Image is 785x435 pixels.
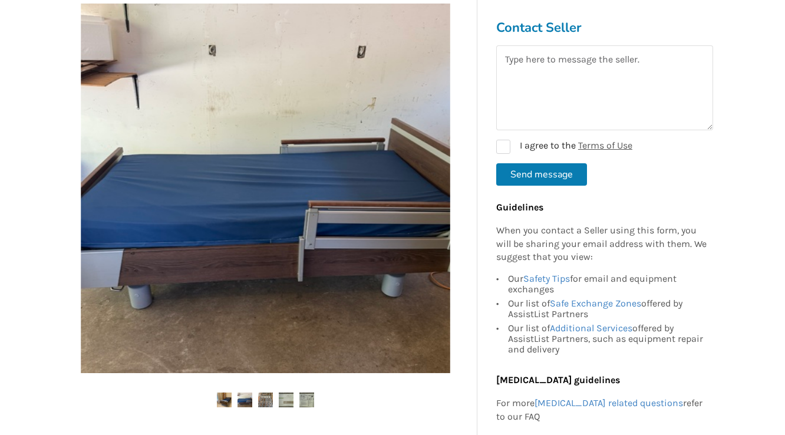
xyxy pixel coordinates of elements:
div: Our list of offered by AssistList Partners [508,297,707,322]
img: health care bed and mattress-hospital bed-bedroom equipment-north vancouver-assistlist-listing [299,393,314,407]
b: Guidelines [496,202,543,213]
img: health care bed and mattress-hospital bed-bedroom equipment-north vancouver-assistlist-listing [258,393,273,407]
p: For more refer to our FAQ [496,397,707,424]
p: When you contact a Seller using this form, you will be sharing your email address with them. We s... [496,224,707,265]
a: Safety Tips [523,273,570,285]
label: I agree to the [496,140,632,154]
button: Send message [496,163,587,186]
div: Our for email and equipment exchanges [508,274,707,297]
h3: Contact Seller [496,19,713,36]
a: Additional Services [550,323,632,334]
img: health care bed and mattress-hospital bed-bedroom equipment-north vancouver-assistlist-listing [217,393,232,407]
a: Terms of Use [578,140,632,151]
b: [MEDICAL_DATA] guidelines [496,375,620,386]
img: health care bed and mattress-hospital bed-bedroom equipment-north vancouver-assistlist-listing [238,393,252,407]
a: Safe Exchange Zones [550,298,641,309]
img: health care bed and mattress-hospital bed-bedroom equipment-north vancouver-assistlist-listing [279,393,293,407]
a: [MEDICAL_DATA] related questions [535,397,683,408]
div: Our list of offered by AssistList Partners, such as equipment repair and delivery [508,322,707,355]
